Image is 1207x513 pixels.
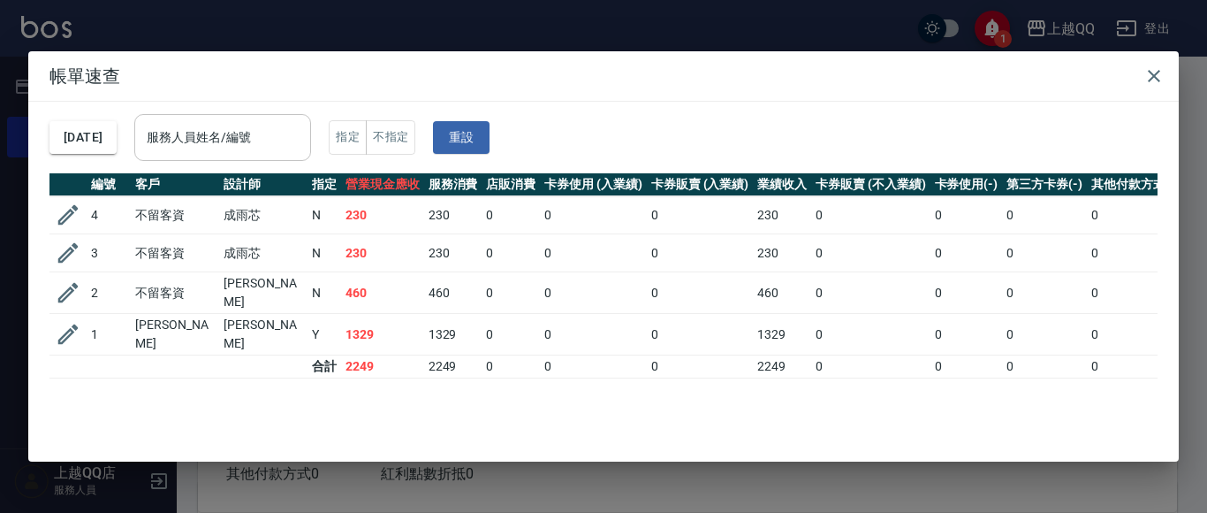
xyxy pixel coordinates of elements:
[28,51,1179,101] h2: 帳單速查
[482,173,540,196] th: 店販消費
[930,234,1003,272] td: 0
[1002,272,1087,314] td: 0
[87,272,131,314] td: 2
[341,234,424,272] td: 230
[930,314,1003,356] td: 0
[930,196,1003,234] td: 0
[482,272,540,314] td: 0
[424,314,482,356] td: 1329
[49,121,117,154] button: [DATE]
[87,173,131,196] th: 編號
[1087,272,1184,314] td: 0
[930,356,1003,379] td: 0
[219,173,307,196] th: 設計師
[647,196,754,234] td: 0
[307,196,341,234] td: N
[87,314,131,356] td: 1
[307,314,341,356] td: Y
[329,120,367,155] button: 指定
[131,173,219,196] th: 客戶
[1087,196,1184,234] td: 0
[1087,173,1184,196] th: 其他付款方式(-)
[424,356,482,379] td: 2249
[366,120,415,155] button: 不指定
[482,314,540,356] td: 0
[341,196,424,234] td: 230
[424,272,482,314] td: 460
[1087,356,1184,379] td: 0
[482,234,540,272] td: 0
[131,314,219,356] td: [PERSON_NAME]
[87,234,131,272] td: 3
[131,234,219,272] td: 不留客資
[540,234,647,272] td: 0
[753,314,811,356] td: 1329
[219,234,307,272] td: 成雨芯
[753,196,811,234] td: 230
[87,196,131,234] td: 4
[131,196,219,234] td: 不留客資
[647,234,754,272] td: 0
[307,272,341,314] td: N
[307,234,341,272] td: N
[482,196,540,234] td: 0
[482,356,540,379] td: 0
[647,272,754,314] td: 0
[930,272,1003,314] td: 0
[540,356,647,379] td: 0
[131,272,219,314] td: 不留客資
[540,196,647,234] td: 0
[341,314,424,356] td: 1329
[753,356,811,379] td: 2249
[811,196,930,234] td: 0
[647,314,754,356] td: 0
[811,234,930,272] td: 0
[811,173,930,196] th: 卡券販賣 (不入業績)
[424,234,482,272] td: 230
[1087,234,1184,272] td: 0
[433,121,490,154] button: 重設
[1002,356,1087,379] td: 0
[753,272,811,314] td: 460
[811,314,930,356] td: 0
[1002,196,1087,234] td: 0
[811,272,930,314] td: 0
[1002,173,1087,196] th: 第三方卡券(-)
[930,173,1003,196] th: 卡券使用(-)
[307,356,341,379] td: 合計
[753,234,811,272] td: 230
[424,196,482,234] td: 230
[540,314,647,356] td: 0
[811,356,930,379] td: 0
[647,173,754,196] th: 卡券販賣 (入業績)
[647,356,754,379] td: 0
[753,173,811,196] th: 業績收入
[341,173,424,196] th: 營業現金應收
[424,173,482,196] th: 服務消費
[307,173,341,196] th: 指定
[1002,234,1087,272] td: 0
[341,272,424,314] td: 460
[1087,314,1184,356] td: 0
[540,173,647,196] th: 卡券使用 (入業績)
[540,272,647,314] td: 0
[1002,314,1087,356] td: 0
[219,272,307,314] td: [PERSON_NAME]
[219,196,307,234] td: 成雨芯
[341,356,424,379] td: 2249
[219,314,307,356] td: [PERSON_NAME]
